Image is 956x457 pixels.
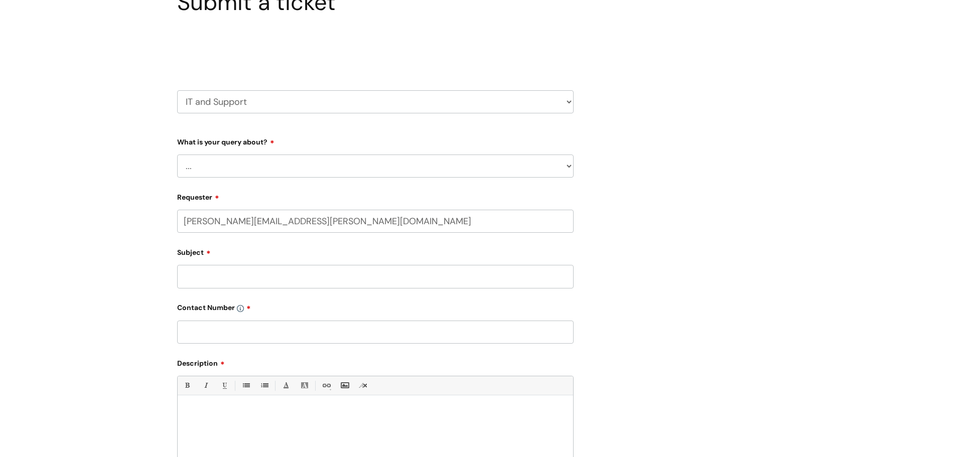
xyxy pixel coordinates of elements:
img: info-icon.svg [237,305,244,312]
a: • Unordered List (Ctrl-Shift-7) [239,379,252,392]
label: Subject [177,245,574,257]
input: Email [177,210,574,233]
a: Font Color [280,379,292,392]
a: Remove formatting (Ctrl-\) [357,379,369,392]
a: Italic (Ctrl-I) [199,379,212,392]
a: Insert Image... [338,379,351,392]
h2: Select issue type [177,39,574,58]
a: Underline(Ctrl-U) [218,379,230,392]
label: Contact Number [177,300,574,312]
a: 1. Ordered List (Ctrl-Shift-8) [258,379,270,392]
label: Requester [177,190,574,202]
label: What is your query about? [177,134,574,146]
a: Back Color [298,379,311,392]
a: Bold (Ctrl-B) [181,379,193,392]
a: Link [320,379,332,392]
label: Description [177,356,574,368]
